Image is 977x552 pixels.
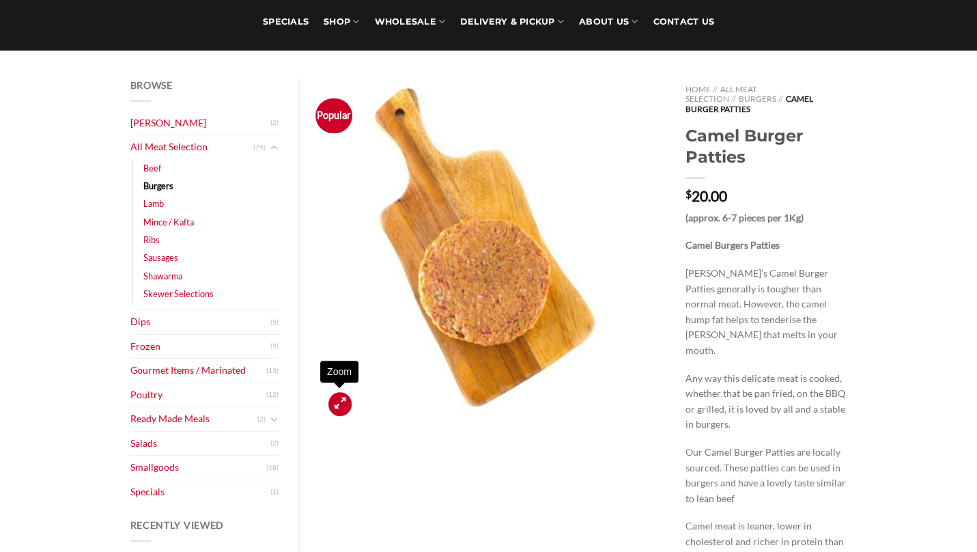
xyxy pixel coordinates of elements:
span: (9) [270,336,279,357]
a: Lamb [143,195,164,212]
strong: Camel Burgers Patties [685,239,779,251]
h1: Camel Burger Patties [685,125,847,167]
a: Poultry [130,383,267,407]
span: $ [685,189,691,199]
a: Ribs [143,231,160,249]
p: Any way this delicate meat is cooked, whether that be pan fried, on the BBQ or grilled, it is lov... [685,371,847,432]
a: All Meat Selection [130,135,254,159]
span: Recently Viewed [130,519,225,531]
span: (1) [270,482,279,502]
span: (2) [270,113,279,133]
strong: (approx. 6-7 pieces per 1Kg) [685,212,803,223]
span: // [713,84,718,94]
a: Sausages [143,249,178,266]
a: All Meat Selection [685,84,756,104]
a: Gourmet Items / Marinated [130,359,267,383]
a: Burgers [143,177,173,195]
a: Mince / Kafta [143,213,194,231]
span: (74) [253,137,266,158]
span: (13) [266,361,279,381]
button: Toggle [269,140,279,155]
a: [PERSON_NAME] [130,111,271,135]
a: Dips [130,310,271,334]
p: Our Camel Burger Patties are locally sourced. These patties can be used in burgers and have a lov... [685,445,847,506]
span: (12) [266,385,279,405]
a: Specials [130,480,271,504]
a: Burgers [738,94,776,104]
span: (18) [266,458,279,478]
button: Toggle [269,412,279,427]
a: Ready Made Meals [130,407,258,431]
a: Frozen [130,335,271,359]
span: (2) [270,433,279,454]
a: Shawarma [143,267,182,285]
a: Skewer Selections [143,285,214,303]
span: Camel Burger Patties [685,94,812,113]
a: Salads [130,432,271,456]
a: Smallgoods [130,456,267,480]
span: // [778,94,783,104]
a: Beef [143,159,161,177]
span: (2) [257,409,266,430]
p: [PERSON_NAME]’s Camel Burger Patties generally is tougher than normal meat. However, the camel hu... [685,266,847,358]
a: Home [685,84,710,94]
img: Camel Burger Patties [320,78,664,422]
span: (5) [270,312,279,333]
bdi: 20.00 [685,187,726,204]
span: // [731,94,736,104]
span: Browse [130,79,173,91]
